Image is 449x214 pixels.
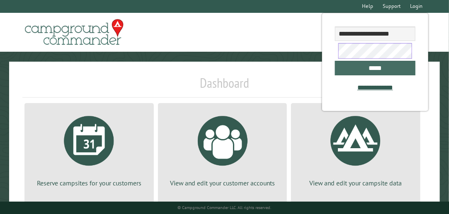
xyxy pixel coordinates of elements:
[301,178,410,188] p: View and edit your campsite data
[168,178,277,188] p: View and edit your customer accounts
[34,178,144,188] p: Reserve campsites for your customers
[34,110,144,188] a: Reserve campsites for your customers
[177,205,271,210] small: © Campground Commander LLC. All rights reserved.
[168,110,277,188] a: View and edit your customer accounts
[22,16,126,48] img: Campground Commander
[301,110,410,188] a: View and edit your campsite data
[22,75,427,98] h1: Dashboard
